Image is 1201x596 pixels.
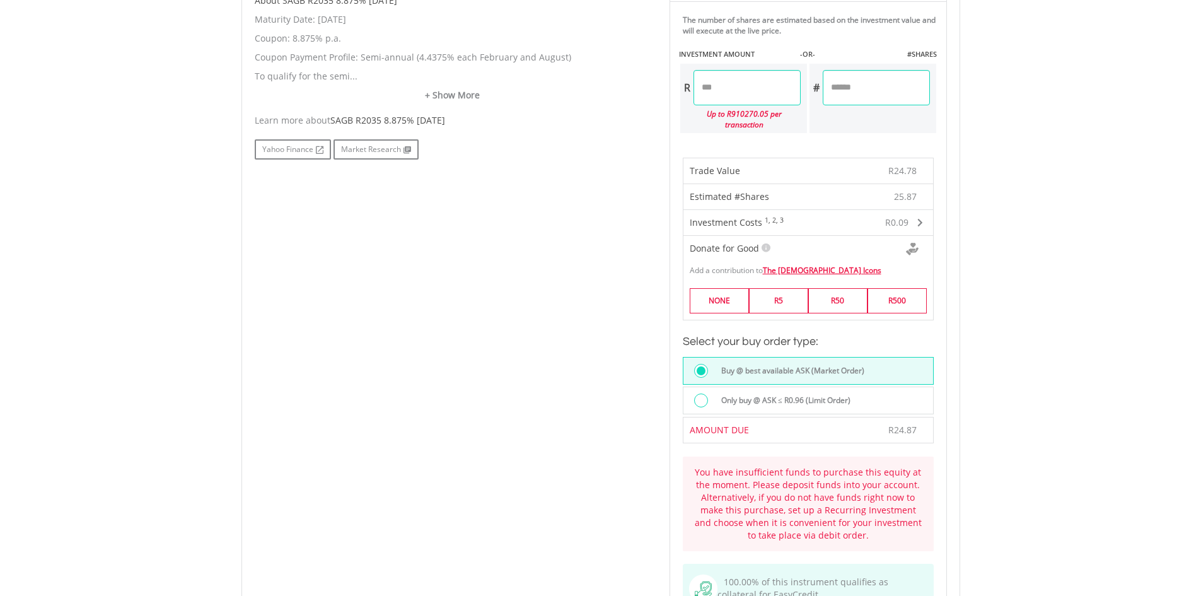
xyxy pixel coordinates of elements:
div: The number of shares are estimated based on the investment value and will execute at the live price. [683,15,941,36]
span: SAGB R2035 8.875% [DATE] [330,114,445,126]
span: 25.87 [894,190,917,203]
span: AMOUNT DUE [690,424,749,436]
span: Donate for Good [690,242,759,254]
span: Estimated #Shares [690,190,769,202]
label: #SHARES [907,49,937,59]
div: Up to R910270.05 per transaction [680,105,801,133]
label: Only buy @ ASK ≤ R0.96 (Limit Order) [714,394,850,407]
div: Learn more about [255,114,651,127]
span: R24.87 [888,424,917,436]
div: Add a contribution to [683,259,933,276]
span: Investment Costs [690,216,762,228]
a: + Show More [255,89,651,102]
div: R [680,70,693,105]
label: R500 [867,288,927,313]
h3: Select your buy order type: [683,333,934,351]
a: Yahoo Finance [255,139,331,160]
sup: 1, 2, 3 [765,216,784,225]
label: R5 [749,288,808,313]
div: # [809,70,823,105]
p: Coupon Payment Profile: Semi-annual (4.4375% each February and August) [255,51,651,64]
img: Donte For Good [906,243,919,255]
label: R50 [808,288,867,313]
p: Coupon: 8.875% p.a. [255,32,651,45]
label: INVESTMENT AMOUNT [679,49,755,59]
a: Market Research [334,139,419,160]
label: Buy @ best available ASK (Market Order) [714,364,864,378]
p: To qualify for the semi... [255,70,651,83]
a: The [DEMOGRAPHIC_DATA] Icons [763,265,881,276]
span: R0.09 [885,216,908,228]
div: You have insufficient funds to purchase this equity at the moment. Please deposit funds into your... [692,466,924,542]
label: -OR- [800,49,815,59]
label: NONE [690,288,749,313]
span: R24.78 [888,165,917,177]
span: Trade Value [690,165,740,177]
p: Maturity Date: [DATE] [255,13,651,26]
